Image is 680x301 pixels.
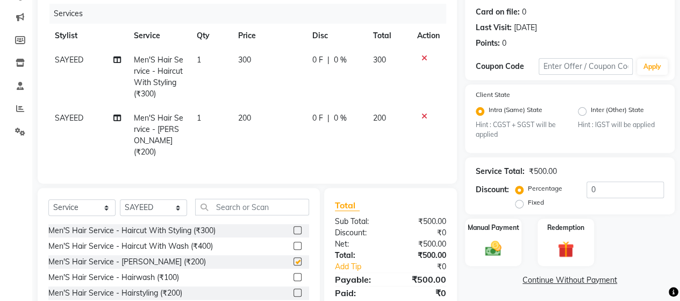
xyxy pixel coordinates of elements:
[327,113,330,124] span: |
[334,54,347,66] span: 0 %
[476,90,510,100] label: Client State
[312,54,323,66] span: 0 F
[48,272,179,283] div: Men'S Hair Service - Hairwash (₹100)
[327,227,391,239] div: Discount:
[502,38,506,49] div: 0
[134,113,183,157] span: Men'S Hair Service - [PERSON_NAME] (₹200)
[312,113,323,124] span: 0 F
[528,198,544,207] label: Fixed
[327,54,330,66] span: |
[390,273,454,286] div: ₹500.00
[48,241,213,252] div: Men'S Hair Service - Haircut With Wash (₹400)
[327,239,391,250] div: Net:
[637,59,668,75] button: Apply
[390,286,454,299] div: ₹0
[476,120,562,140] small: Hint : CGST + SGST will be applied
[327,216,391,227] div: Sub Total:
[553,239,579,259] img: _gift.svg
[390,250,454,261] div: ₹500.00
[476,61,539,72] div: Coupon Code
[514,22,537,33] div: [DATE]
[467,275,672,286] a: Continue Without Payment
[390,227,454,239] div: ₹0
[373,55,386,65] span: 300
[390,239,454,250] div: ₹500.00
[327,286,391,299] div: Paid:
[306,24,367,48] th: Disc
[411,24,446,48] th: Action
[373,113,386,123] span: 200
[55,113,83,123] span: SAYEED
[197,55,201,65] span: 1
[468,223,519,233] label: Manual Payment
[539,58,633,75] input: Enter Offer / Coupon Code
[476,166,525,177] div: Service Total:
[390,216,454,227] div: ₹500.00
[480,239,506,258] img: _cash.svg
[522,6,526,18] div: 0
[48,24,127,48] th: Stylist
[529,166,557,177] div: ₹500.00
[367,24,411,48] th: Total
[232,24,306,48] th: Price
[591,105,644,118] label: Inter (Other) State
[335,200,360,211] span: Total
[476,38,500,49] div: Points:
[48,225,216,236] div: Men'S Hair Service - Haircut With Styling (₹300)
[190,24,232,48] th: Qty
[334,113,347,124] span: 0 %
[327,250,391,261] div: Total:
[238,55,251,65] span: 300
[195,199,309,215] input: Search or Scan
[401,261,454,272] div: ₹0
[55,55,83,65] span: SAYEED
[197,113,201,123] span: 1
[127,24,190,48] th: Service
[327,261,401,272] a: Add Tip
[578,120,664,130] small: Hint : IGST will be applied
[489,105,542,118] label: Intra (Same) State
[238,113,251,123] span: 200
[49,4,454,24] div: Services
[134,55,183,99] span: Men'S Hair Service - Haircut With Styling (₹300)
[48,256,206,268] div: Men'S Hair Service - [PERSON_NAME] (₹200)
[476,184,509,195] div: Discount:
[547,223,584,233] label: Redemption
[476,22,512,33] div: Last Visit:
[476,6,520,18] div: Card on file:
[528,184,562,193] label: Percentage
[48,288,182,299] div: Men'S Hair Service - Hairstyling (₹200)
[327,273,391,286] div: Payable:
